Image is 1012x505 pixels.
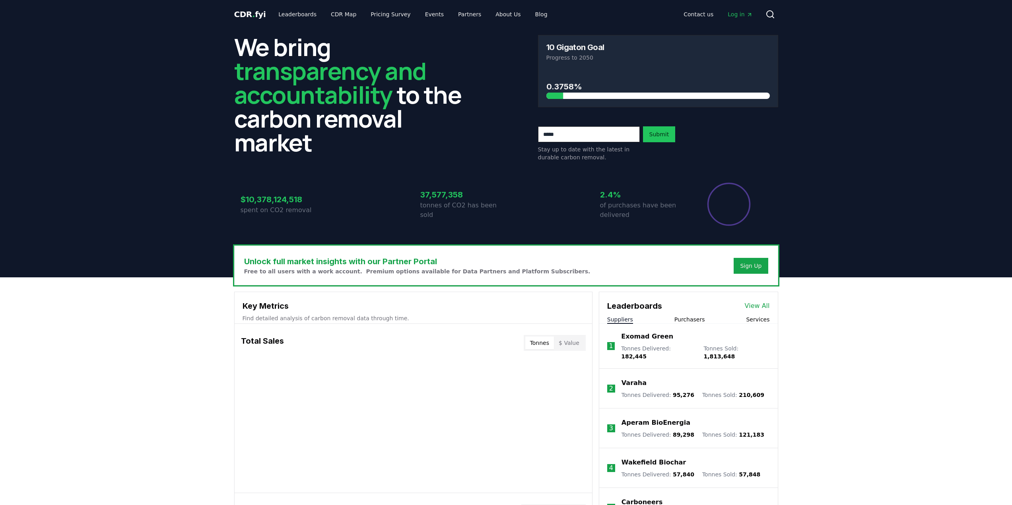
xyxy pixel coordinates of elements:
h3: Total Sales [241,335,284,351]
h3: 10 Gigaton Goal [546,43,604,51]
button: Submit [643,126,676,142]
h3: Key Metrics [243,300,584,312]
span: Log in [728,10,752,18]
a: Aperam BioEnergia [622,418,690,428]
a: Contact us [677,7,720,21]
p: 2 [609,384,613,393]
div: Percentage of sales delivered [707,182,751,226]
p: Find detailed analysis of carbon removal data through time. [243,314,584,322]
p: 1 [609,341,613,351]
nav: Main [272,7,554,21]
p: Progress to 2050 [546,54,770,62]
button: Tonnes [525,337,554,349]
a: Partners [452,7,488,21]
p: Tonnes Sold : [702,470,760,478]
p: Stay up to date with the latest in durable carbon removal. [538,145,640,161]
a: Log in [721,7,759,21]
nav: Main [677,7,759,21]
p: tonnes of CO2 has been sold [420,201,506,220]
h3: Leaderboards [607,300,662,312]
span: 121,183 [739,431,764,438]
span: 182,445 [621,353,647,360]
span: . [252,10,255,19]
h2: We bring to the carbon removal market [234,35,474,154]
span: 57,848 [739,471,760,478]
span: transparency and accountability [234,54,426,111]
button: Purchasers [674,315,705,323]
p: Tonnes Sold : [702,391,764,399]
h3: Unlock full market insights with our Partner Portal [244,255,590,267]
button: Services [746,315,769,323]
h3: $10,378,124,518 [241,193,326,205]
a: About Us [489,7,527,21]
a: View All [745,301,770,311]
a: CDR Map [324,7,363,21]
p: Tonnes Delivered : [622,470,694,478]
p: 3 [609,424,613,433]
p: Tonnes Delivered : [622,391,694,399]
p: Free to all users with a work account. Premium options available for Data Partners and Platform S... [244,267,590,275]
span: 210,609 [739,392,764,398]
a: Sign Up [740,262,761,270]
button: $ Value [554,337,584,349]
p: 4 [609,463,613,473]
p: Tonnes Delivered : [622,431,694,439]
p: spent on CO2 removal [241,205,326,215]
span: CDR fyi [234,10,266,19]
span: 1,813,648 [703,353,735,360]
p: Tonnes Sold : [703,344,769,360]
a: CDR.fyi [234,9,266,20]
p: Tonnes Delivered : [621,344,695,360]
a: Events [419,7,450,21]
button: Suppliers [607,315,633,323]
span: 89,298 [673,431,694,438]
a: Leaderboards [272,7,323,21]
span: 57,840 [673,471,694,478]
a: Pricing Survey [364,7,417,21]
h3: 2.4% [600,189,686,201]
span: 95,276 [673,392,694,398]
p: Tonnes Sold : [702,431,764,439]
a: Exomad Green [621,332,673,341]
h3: 37,577,358 [420,189,506,201]
a: Wakefield Biochar [622,458,686,467]
a: Blog [529,7,554,21]
a: Varaha [622,378,647,388]
button: Sign Up [734,258,768,274]
p: of purchases have been delivered [600,201,686,220]
h3: 0.3758% [546,81,770,93]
